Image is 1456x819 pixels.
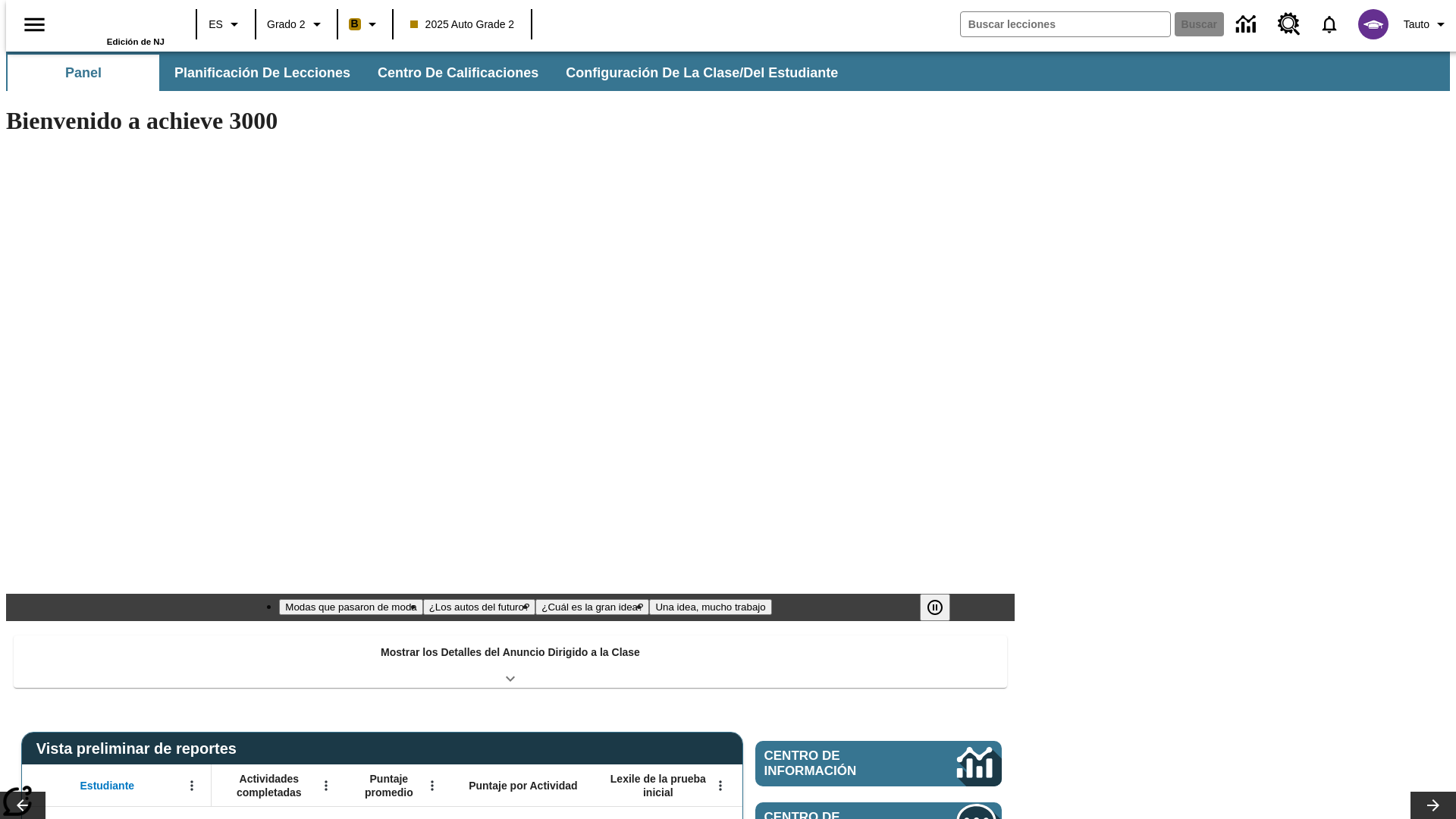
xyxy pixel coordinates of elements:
[1358,9,1389,39] img: avatar image
[381,645,640,661] p: Mostrar los Detalles del Anuncio Dirigido a la Clase
[209,17,223,33] span: ES
[80,779,135,792] span: Estudiante
[1398,11,1456,38] button: Perfil/Configuración
[351,14,359,33] span: B
[554,55,850,91] button: Configuración de la clase/del estudiante
[535,599,649,615] button: Diapositiva 3 ¿Cuál es la gran idea?
[649,599,771,615] button: Diapositiva 4 Una idea, mucho trabajo
[1269,4,1310,45] a: Centro de recursos, Se abrirá en una pestaña nueva.
[66,5,165,46] div: Portada
[1227,4,1269,45] a: Centro de información
[107,37,165,46] span: Edición de NJ
[36,740,244,758] span: Vista preliminar de reportes
[219,772,319,799] span: Actividades completadas
[755,741,1002,786] a: Centro de información
[267,17,306,33] span: Grado 2
[162,55,362,91] button: Planificación de lecciones
[343,11,388,38] button: Boost El color de la clase es anaranjado claro. Cambiar el color de la clase.
[261,11,332,38] button: Grado: Grado 2, Elige un grado
[764,748,906,779] span: Centro de información
[1410,792,1456,819] button: Carrusel de lecciones, seguir
[12,2,57,47] button: Abrir el menú lateral
[202,11,250,38] button: Lenguaje: ES, Selecciona un idioma
[920,594,965,621] div: Pausar
[366,55,551,91] button: Centro de calificaciones
[469,779,577,792] span: Puntaje por Actividad
[1349,5,1398,44] button: Escoja un nuevo avatar
[421,774,444,797] button: Abrir menú
[6,52,1450,91] div: Subbarra de navegación
[410,17,515,33] span: 2025 Auto Grade 2
[14,635,1007,688] div: Mostrar los Detalles del Anuncio Dirigido a la Clase
[66,7,165,37] a: Portada
[961,12,1170,36] input: Buscar campo
[279,599,422,615] button: Diapositiva 1 Modas que pasaron de moda
[1404,17,1429,33] span: Tauto
[603,772,714,799] span: Lexile de la prueba inicial
[8,55,159,91] button: Panel
[6,55,852,91] div: Subbarra de navegación
[6,107,1015,135] h1: Bienvenido a achieve 3000
[920,594,950,621] button: Pausar
[315,774,337,797] button: Abrir menú
[353,772,425,799] span: Puntaje promedio
[1310,5,1349,44] a: Notificaciones
[180,774,203,797] button: Abrir menú
[709,774,732,797] button: Abrir menú
[423,599,536,615] button: Diapositiva 2 ¿Los autos del futuro?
